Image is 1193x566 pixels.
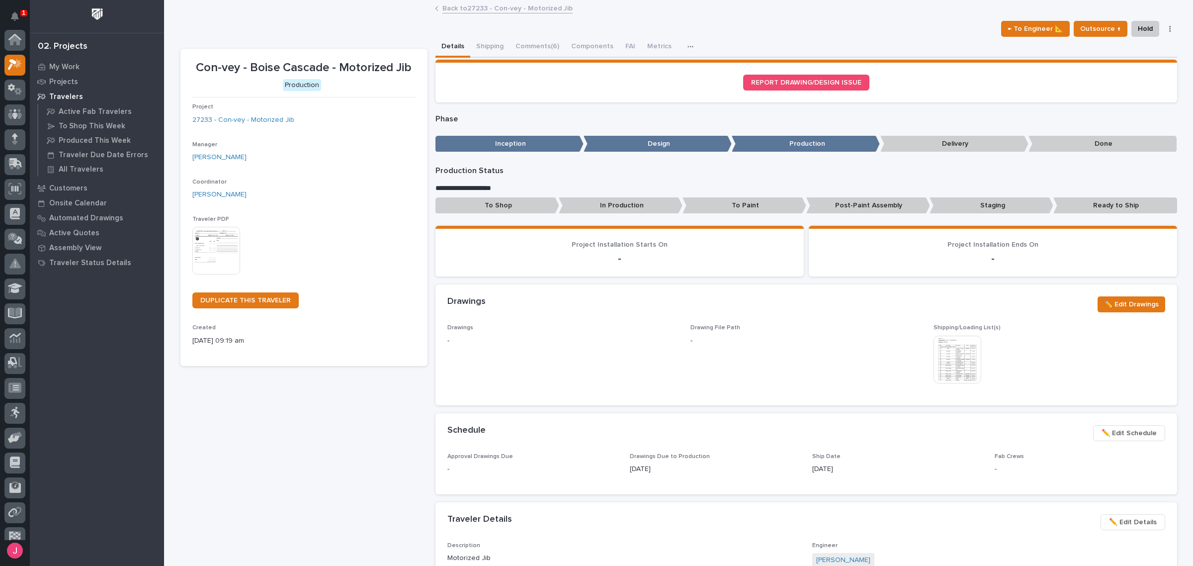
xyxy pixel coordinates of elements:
[1008,23,1063,35] span: ← To Engineer 📐
[682,197,806,214] p: To Paint
[447,425,486,436] h2: Schedule
[447,325,473,331] span: Drawings
[1104,298,1159,310] span: ✏️ Edit Drawings
[584,136,732,152] p: Design
[88,5,106,23] img: Workspace Logo
[30,240,164,255] a: Assembly View
[1098,296,1165,312] button: ✏️ Edit Drawings
[49,244,101,253] p: Assembly View
[1109,516,1157,528] span: ✏️ Edit Details
[470,37,510,58] button: Shipping
[1138,23,1153,35] span: Hold
[934,325,1001,331] span: Shipping/Loading List(s)
[930,197,1053,214] p: Staging
[447,553,800,564] p: Motorized Jib
[59,136,131,145] p: Produced This Week
[49,214,123,223] p: Automated Drawings
[619,37,641,58] button: FAI
[1080,23,1121,35] span: Outsource ↑
[995,464,1165,474] p: -
[49,63,80,72] p: My Work
[192,104,213,110] span: Project
[30,181,164,195] a: Customers
[435,37,470,58] button: Details
[435,166,1177,176] p: Production Status
[12,12,25,28] div: Notifications1
[192,292,299,308] a: DUPLICATE THIS TRAVELER
[812,454,841,460] span: Ship Date
[743,75,869,91] a: REPORT DRAWING/DESIGN ISSUE
[1001,21,1070,37] button: ← To Engineer 📐
[30,225,164,240] a: Active Quotes
[192,336,416,346] p: [DATE] 09:19 am
[510,37,565,58] button: Comments (6)
[38,104,164,118] a: Active Fab Travelers
[30,89,164,104] a: Travelers
[59,165,103,174] p: All Travelers
[447,296,486,307] h2: Drawings
[1131,21,1159,37] button: Hold
[192,115,294,125] a: 27233 - Con-vey - Motorized Jib
[812,543,838,549] span: Engineer
[447,253,792,265] p: -
[1102,427,1157,439] span: ✏️ Edit Schedule
[1101,514,1165,530] button: ✏️ Edit Details
[690,325,740,331] span: Drawing File Path
[192,142,217,148] span: Manager
[565,37,619,58] button: Components
[30,255,164,270] a: Traveler Status Details
[38,119,164,133] a: To Shop This Week
[447,464,618,474] p: -
[4,540,25,561] button: users-avatar
[200,297,291,304] span: DUPLICATE THIS TRAVELER
[559,197,682,214] p: In Production
[38,133,164,147] a: Produced This Week
[49,184,87,193] p: Customers
[447,454,513,460] span: Approval Drawings Due
[816,555,870,566] a: [PERSON_NAME]
[192,216,229,222] span: Traveler PDF
[59,122,125,131] p: To Shop This Week
[30,195,164,210] a: Onsite Calendar
[447,543,480,549] span: Description
[572,241,668,248] span: Project Installation Starts On
[59,151,148,160] p: Traveler Due Date Errors
[1093,425,1165,441] button: ✏️ Edit Schedule
[38,41,87,52] div: 02. Projects
[283,79,321,92] div: Production
[22,9,25,16] p: 1
[49,93,83,101] p: Travelers
[192,325,216,331] span: Created
[30,74,164,89] a: Projects
[751,79,861,86] span: REPORT DRAWING/DESIGN ISSUE
[947,241,1038,248] span: Project Installation Ends On
[812,464,983,474] p: [DATE]
[447,514,512,525] h2: Traveler Details
[1053,197,1177,214] p: Ready to Ship
[192,179,227,185] span: Coordinator
[732,136,880,152] p: Production
[49,78,78,87] p: Projects
[38,148,164,162] a: Traveler Due Date Errors
[38,162,164,176] a: All Travelers
[630,454,710,460] span: Drawings Due to Production
[435,114,1177,124] p: Phase
[1074,21,1127,37] button: Outsource ↑
[630,464,800,474] p: [DATE]
[435,136,584,152] p: Inception
[30,210,164,225] a: Automated Drawings
[821,253,1165,265] p: -
[59,107,132,116] p: Active Fab Travelers
[30,59,164,74] a: My Work
[806,197,930,214] p: Post-Paint Assembly
[1028,136,1177,152] p: Done
[641,37,678,58] button: Metrics
[435,197,559,214] p: To Shop
[880,136,1028,152] p: Delivery
[192,61,416,75] p: Con-vey - Boise Cascade - Motorized Jib
[442,2,573,13] a: Back to27233 - Con-vey - Motorized Jib
[192,152,247,163] a: [PERSON_NAME]
[690,336,692,346] p: -
[49,259,131,268] p: Traveler Status Details
[49,199,107,208] p: Onsite Calendar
